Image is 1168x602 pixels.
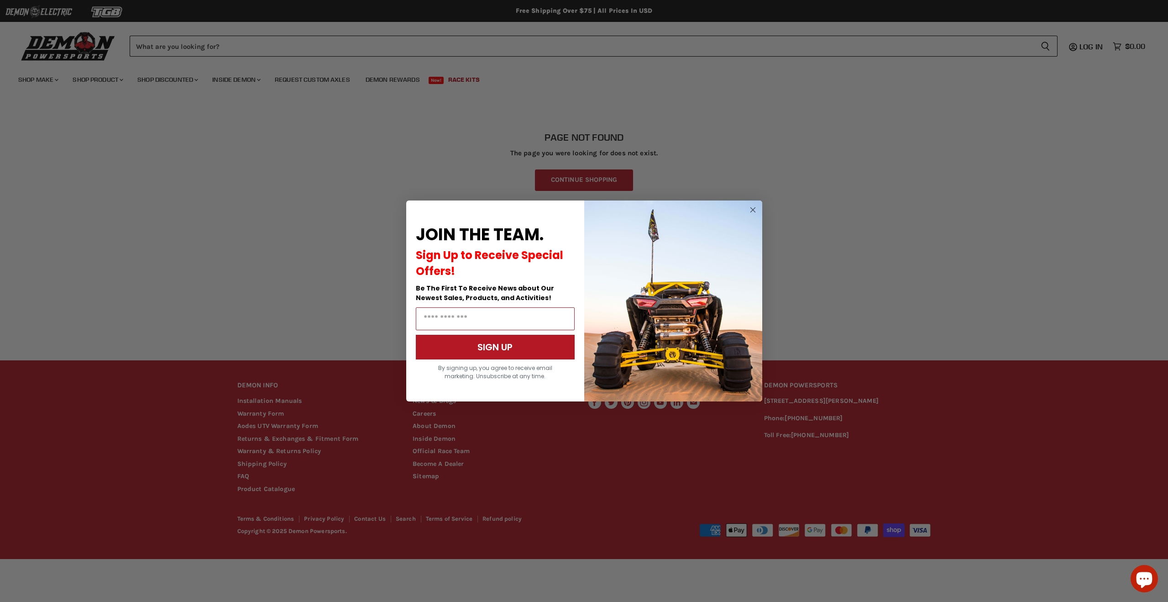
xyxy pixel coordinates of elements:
[584,201,762,401] img: a9095488-b6e7-41ba-879d-588abfab540b.jpeg
[416,307,575,330] input: Email Address
[438,364,552,380] span: By signing up, you agree to receive email marketing. Unsubscribe at any time.
[416,248,563,279] span: Sign Up to Receive Special Offers!
[1128,565,1161,595] inbox-online-store-chat: Shopify online store chat
[747,204,759,216] button: Close dialog
[416,284,554,302] span: Be The First To Receive News about Our Newest Sales, Products, and Activities!
[416,223,544,246] span: JOIN THE TEAM.
[416,335,575,359] button: SIGN UP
